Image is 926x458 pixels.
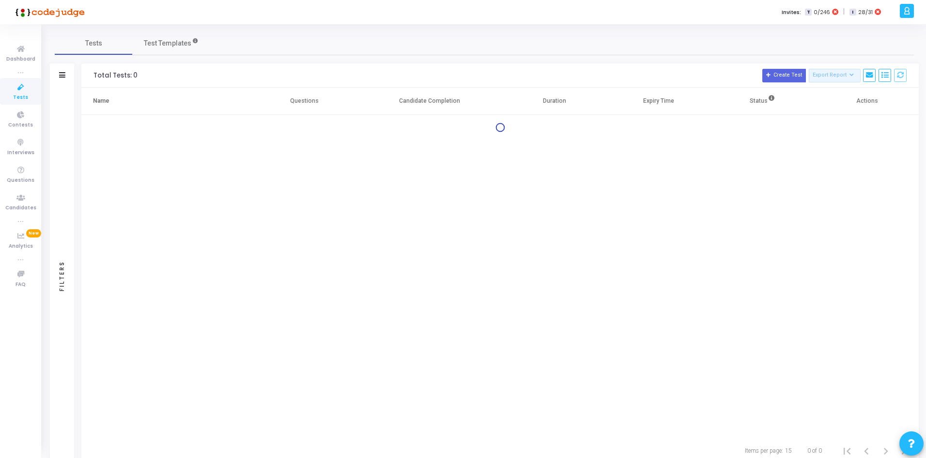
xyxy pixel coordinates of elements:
[814,8,830,16] span: 0/246
[843,7,845,17] span: |
[8,121,33,129] span: Contests
[13,94,28,102] span: Tests
[815,88,919,115] th: Actions
[15,281,26,289] span: FAQ
[745,446,783,455] div: Items per page:
[9,242,33,251] span: Analytics
[809,69,861,82] button: Export Report
[710,88,815,115] th: Status
[58,222,66,329] div: Filters
[81,88,252,115] th: Name
[93,72,138,79] div: Total Tests: 0
[807,446,822,455] div: 0 of 0
[762,69,806,82] button: Create Test
[144,38,191,48] span: Test Templates
[85,38,102,48] span: Tests
[12,2,85,22] img: logo
[606,88,710,115] th: Expiry Time
[6,55,35,63] span: Dashboard
[782,8,801,16] label: Invites:
[7,176,34,185] span: Questions
[252,88,356,115] th: Questions
[785,446,792,455] div: 15
[858,8,873,16] span: 28/31
[849,9,856,16] span: I
[502,88,606,115] th: Duration
[805,9,811,16] span: T
[356,88,502,115] th: Candidate Completion
[26,229,41,237] span: New
[5,204,36,212] span: Candidates
[7,149,34,157] span: Interviews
